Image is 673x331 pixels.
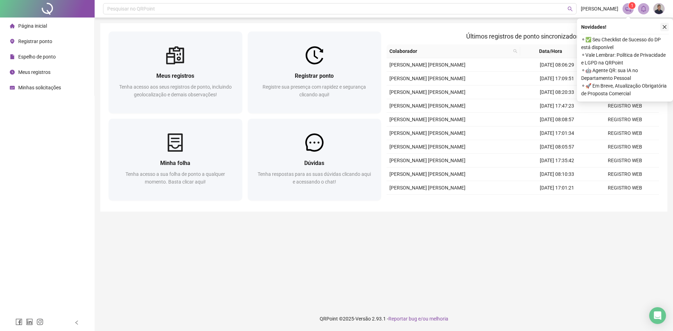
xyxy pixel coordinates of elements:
[631,3,633,8] span: 1
[581,82,669,97] span: ⚬ 🚀 Em Breve, Atualização Obrigatória de Proposta Comercial
[523,140,591,154] td: [DATE] 08:05:57
[591,154,659,167] td: REGISTRO WEB
[523,181,591,195] td: [DATE] 17:01:21
[581,67,669,82] span: ⚬ 🤖 Agente QR: sua IA no Departamento Pessoal
[388,316,448,322] span: Reportar bug e/ou melhoria
[18,54,56,60] span: Espelho de ponto
[389,185,465,191] span: [PERSON_NAME] [PERSON_NAME]
[15,318,22,325] span: facebook
[109,119,242,200] a: Minha folhaTenha acesso a sua folha de ponto a qualquer momento. Basta clicar aqui!
[18,23,47,29] span: Página inicial
[248,119,381,200] a: DúvidasTenha respostas para as suas dúvidas clicando aqui e acessando o chat!
[513,49,517,53] span: search
[523,72,591,85] td: [DATE] 17:09:51
[523,195,591,208] td: [DATE] 08:08:16
[591,181,659,195] td: REGISTRO WEB
[523,126,591,140] td: [DATE] 17:01:34
[389,171,465,177] span: [PERSON_NAME] [PERSON_NAME]
[628,2,635,9] sup: 1
[18,39,52,44] span: Registrar ponto
[520,44,587,58] th: Data/Hora
[389,47,510,55] span: Colaborador
[591,126,659,140] td: REGISTRO WEB
[18,69,50,75] span: Meus registros
[389,158,465,163] span: [PERSON_NAME] [PERSON_NAME]
[591,99,659,113] td: REGISTRO WEB
[160,160,190,166] span: Minha folha
[389,76,465,81] span: [PERSON_NAME] [PERSON_NAME]
[74,320,79,325] span: left
[10,23,15,28] span: home
[156,73,194,79] span: Meus registros
[389,62,465,68] span: [PERSON_NAME] [PERSON_NAME]
[591,167,659,181] td: REGISTRO WEB
[567,6,573,12] span: search
[389,103,465,109] span: [PERSON_NAME] [PERSON_NAME]
[95,306,673,331] footer: QRPoint © 2025 - 2.93.1 -
[581,23,606,31] span: Novidades !
[640,6,647,12] span: bell
[258,171,371,185] span: Tenha respostas para as suas dúvidas clicando aqui e acessando o chat!
[523,154,591,167] td: [DATE] 17:35:42
[389,117,465,122] span: [PERSON_NAME] [PERSON_NAME]
[389,130,465,136] span: [PERSON_NAME] [PERSON_NAME]
[355,316,371,322] span: Versão
[654,4,664,14] img: 89255
[523,113,591,126] td: [DATE] 08:08:57
[523,99,591,113] td: [DATE] 17:47:23
[466,33,579,40] span: Últimos registros de ponto sincronizados
[10,39,15,44] span: environment
[119,84,232,97] span: Tenha acesso aos seus registros de ponto, incluindo geolocalização e demais observações!
[591,113,659,126] td: REGISTRO WEB
[10,54,15,59] span: file
[295,73,334,79] span: Registrar ponto
[10,85,15,90] span: schedule
[18,85,61,90] span: Minhas solicitações
[263,84,366,97] span: Registre sua presença com rapidez e segurança clicando aqui!
[109,32,242,113] a: Meus registrosTenha acesso aos seus registros de ponto, incluindo geolocalização e demais observa...
[523,58,591,72] td: [DATE] 08:06:29
[248,32,381,113] a: Registrar pontoRegistre sua presença com rapidez e segurança clicando aqui!
[389,144,465,150] span: [PERSON_NAME] [PERSON_NAME]
[304,160,324,166] span: Dúvidas
[125,171,225,185] span: Tenha acesso a sua folha de ponto a qualquer momento. Basta clicar aqui!
[662,25,667,29] span: close
[36,318,43,325] span: instagram
[591,195,659,208] td: REGISTRO WEB
[625,6,631,12] span: notification
[523,167,591,181] td: [DATE] 08:10:33
[10,70,15,75] span: clock-circle
[581,51,669,67] span: ⚬ Vale Lembrar: Política de Privacidade e LGPD na QRPoint
[581,5,618,13] span: [PERSON_NAME]
[523,85,591,99] td: [DATE] 08:20:33
[649,307,666,324] div: Open Intercom Messenger
[512,46,519,56] span: search
[591,140,659,154] td: REGISTRO WEB
[581,36,669,51] span: ⚬ ✅ Seu Checklist de Sucesso do DP está disponível
[523,47,579,55] span: Data/Hora
[26,318,33,325] span: linkedin
[389,89,465,95] span: [PERSON_NAME] [PERSON_NAME]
